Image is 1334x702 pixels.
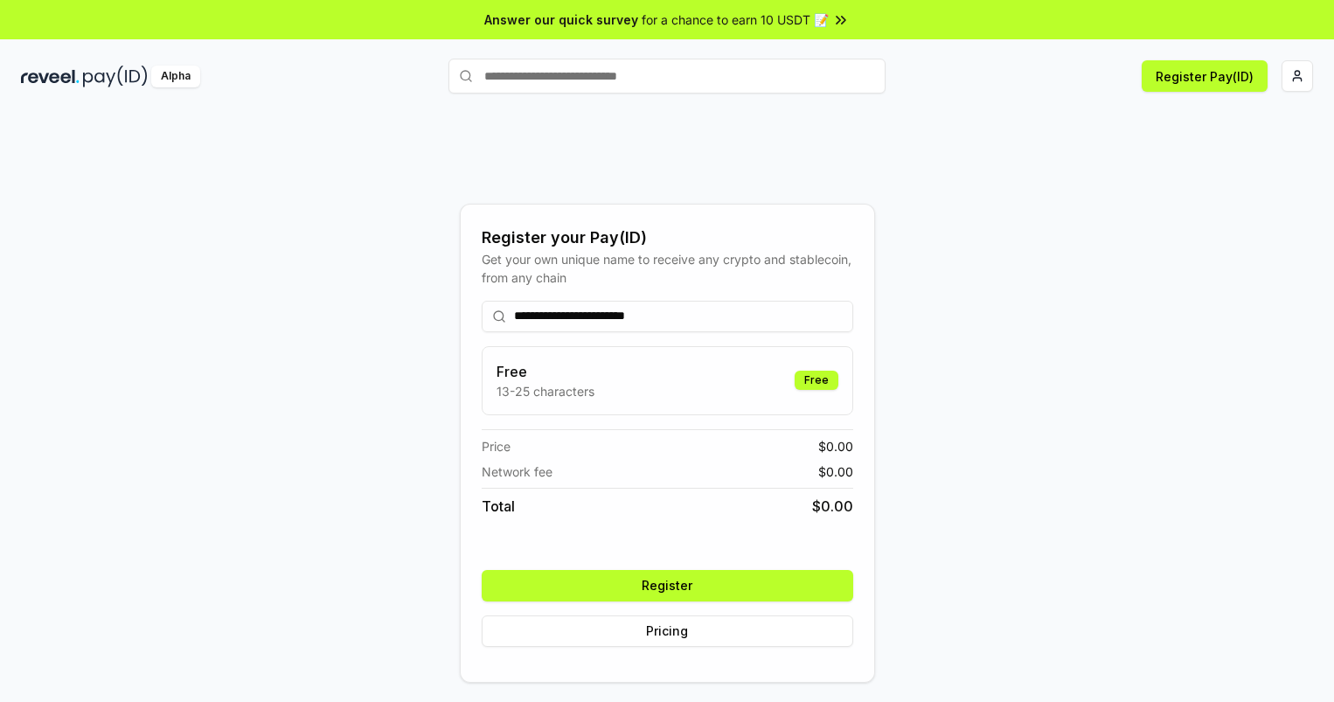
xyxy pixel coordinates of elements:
[482,570,853,601] button: Register
[482,226,853,250] div: Register your Pay(ID)
[484,10,638,29] span: Answer our quick survey
[482,437,511,455] span: Price
[482,250,853,287] div: Get your own unique name to receive any crypto and stablecoin, from any chain
[83,66,148,87] img: pay_id
[812,496,853,517] span: $ 0.00
[482,462,552,481] span: Network fee
[818,462,853,481] span: $ 0.00
[482,615,853,647] button: Pricing
[151,66,200,87] div: Alpha
[482,496,515,517] span: Total
[795,371,838,390] div: Free
[642,10,829,29] span: for a chance to earn 10 USDT 📝
[21,66,80,87] img: reveel_dark
[497,382,594,400] p: 13-25 characters
[818,437,853,455] span: $ 0.00
[497,361,594,382] h3: Free
[1142,60,1268,92] button: Register Pay(ID)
